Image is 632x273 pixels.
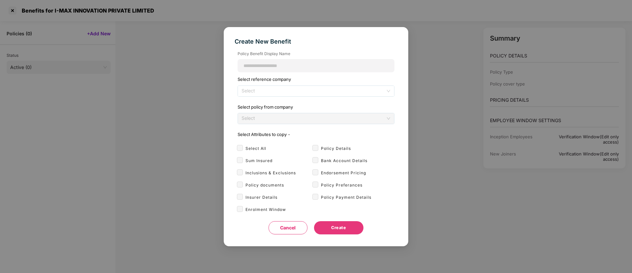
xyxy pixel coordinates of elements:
[245,158,273,163] label: Sum Insured
[231,36,400,48] div: Create New Benefit
[238,51,395,59] label: Policy Benefit Display Name
[321,194,371,199] label: Policy Payment Details
[245,170,296,175] label: Inclusions & Exclusions
[280,224,296,231] span: Cancel
[321,158,367,163] label: Bank Account Details
[238,104,293,109] label: Select policy from company
[238,132,290,137] label: Select Attributes to copy -
[331,224,346,231] span: Create
[245,207,286,212] label: Enrolment Window
[321,182,362,187] label: Policy Preferances
[245,146,266,151] label: Select All
[238,77,291,82] label: Select reference company
[242,85,391,96] span: Select
[245,182,284,187] label: Policy documents
[321,146,351,151] label: Policy Details
[314,221,363,234] button: Create
[269,221,307,234] button: Cancel
[245,194,277,199] label: Insurer Details
[321,170,366,175] label: Endorsement Pricing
